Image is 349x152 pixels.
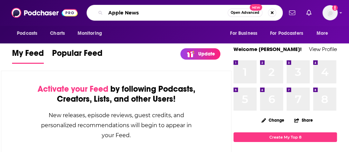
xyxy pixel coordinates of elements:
[309,46,337,52] a: View Profile
[12,48,44,64] a: My Feed
[52,48,102,64] a: Popular Feed
[233,132,337,142] a: Create My Top 8
[72,27,111,40] button: open menu
[294,113,313,127] button: Share
[38,84,108,94] span: Activate your Feed
[303,7,314,19] a: Show notifications dropdown
[77,29,102,38] span: Monitoring
[180,48,220,60] a: Update
[231,11,259,14] span: Open Advanced
[270,29,303,38] span: For Podcasters
[106,7,228,18] input: Search podcasts, credits, & more...
[36,84,197,104] div: by following Podcasts, Creators, Lists, and other Users!
[17,29,37,38] span: Podcasts
[12,48,44,62] span: My Feed
[12,27,46,40] button: open menu
[198,51,215,57] p: Update
[317,29,328,38] span: More
[257,116,288,124] button: Change
[228,9,262,17] button: Open AdvancedNew
[52,48,102,62] span: Popular Feed
[312,27,337,40] button: open menu
[266,27,313,40] button: open menu
[286,7,298,19] a: Show notifications dropdown
[332,5,338,11] svg: Add a profile image
[322,5,338,20] span: Logged in as Bobhunt28
[36,110,197,140] div: New releases, episode reviews, guest credits, and personalized recommendations will begin to appe...
[230,29,257,38] span: For Business
[322,5,338,20] img: User Profile
[250,4,262,11] span: New
[46,27,69,40] a: Charts
[50,29,65,38] span: Charts
[87,5,283,21] div: Search podcasts, credits, & more...
[233,46,302,52] a: Welcome [PERSON_NAME]!
[322,5,338,20] button: Show profile menu
[11,6,78,19] img: Podchaser - Follow, Share and Rate Podcasts
[225,27,266,40] button: open menu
